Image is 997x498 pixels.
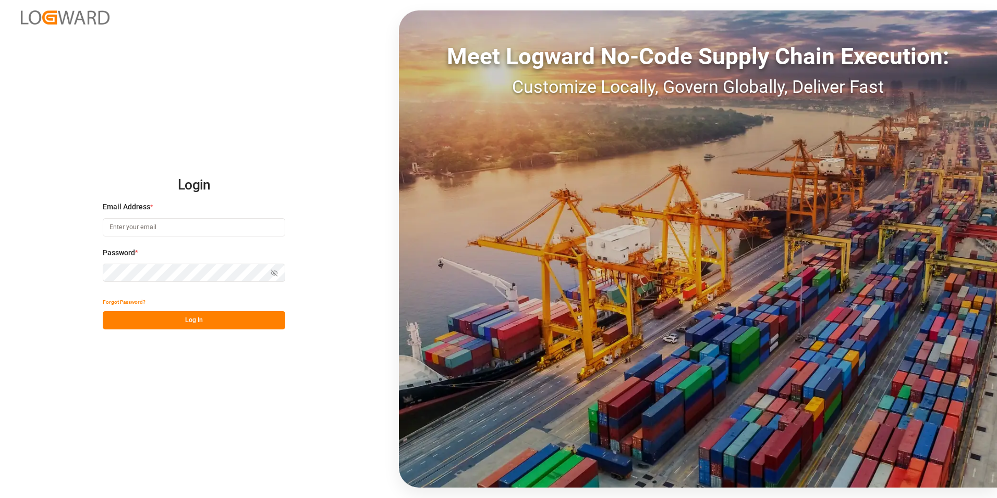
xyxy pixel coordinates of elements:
[103,247,135,258] span: Password
[103,218,285,236] input: Enter your email
[103,293,145,311] button: Forgot Password?
[103,311,285,329] button: Log In
[399,39,997,74] div: Meet Logward No-Code Supply Chain Execution:
[103,201,150,212] span: Email Address
[399,74,997,100] div: Customize Locally, Govern Globally, Deliver Fast
[21,10,110,25] img: Logward_new_orange.png
[103,169,285,202] h2: Login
